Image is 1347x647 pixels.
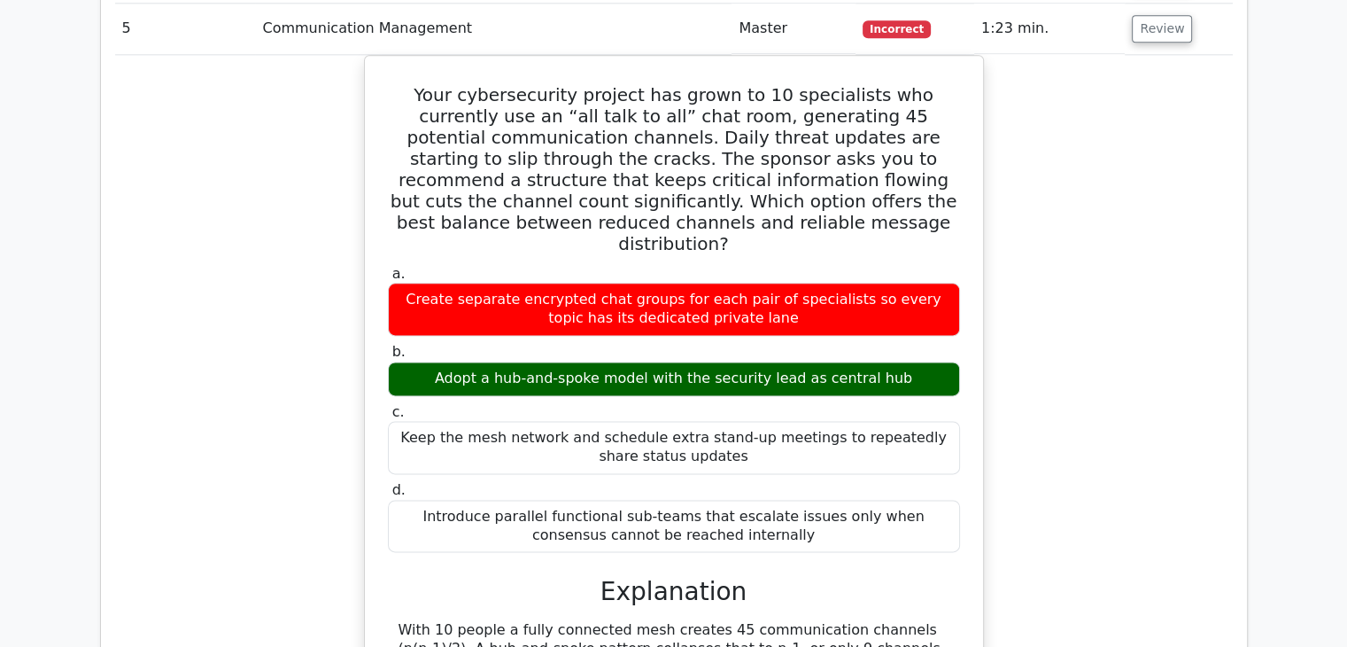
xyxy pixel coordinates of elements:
span: c. [392,403,405,420]
div: Keep the mesh network and schedule extra stand-up meetings to repeatedly share status updates [388,421,960,474]
h5: Your cybersecurity project has grown to 10 specialists who currently use an “all talk to all” cha... [386,84,962,254]
span: a. [392,265,406,282]
button: Review [1132,15,1192,43]
div: Create separate encrypted chat groups for each pair of specialists so every topic has its dedicat... [388,283,960,336]
div: Introduce parallel functional sub-teams that escalate issues only when consensus cannot be reache... [388,500,960,553]
span: d. [392,481,406,498]
h3: Explanation [399,577,949,607]
td: 1:23 min. [974,4,1126,54]
span: Incorrect [863,20,931,38]
div: Adopt a hub-and-spoke model with the security lead as central hub [388,362,960,396]
td: Master [732,4,855,54]
span: b. [392,343,406,360]
td: 5 [115,4,256,54]
td: Communication Management [255,4,732,54]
